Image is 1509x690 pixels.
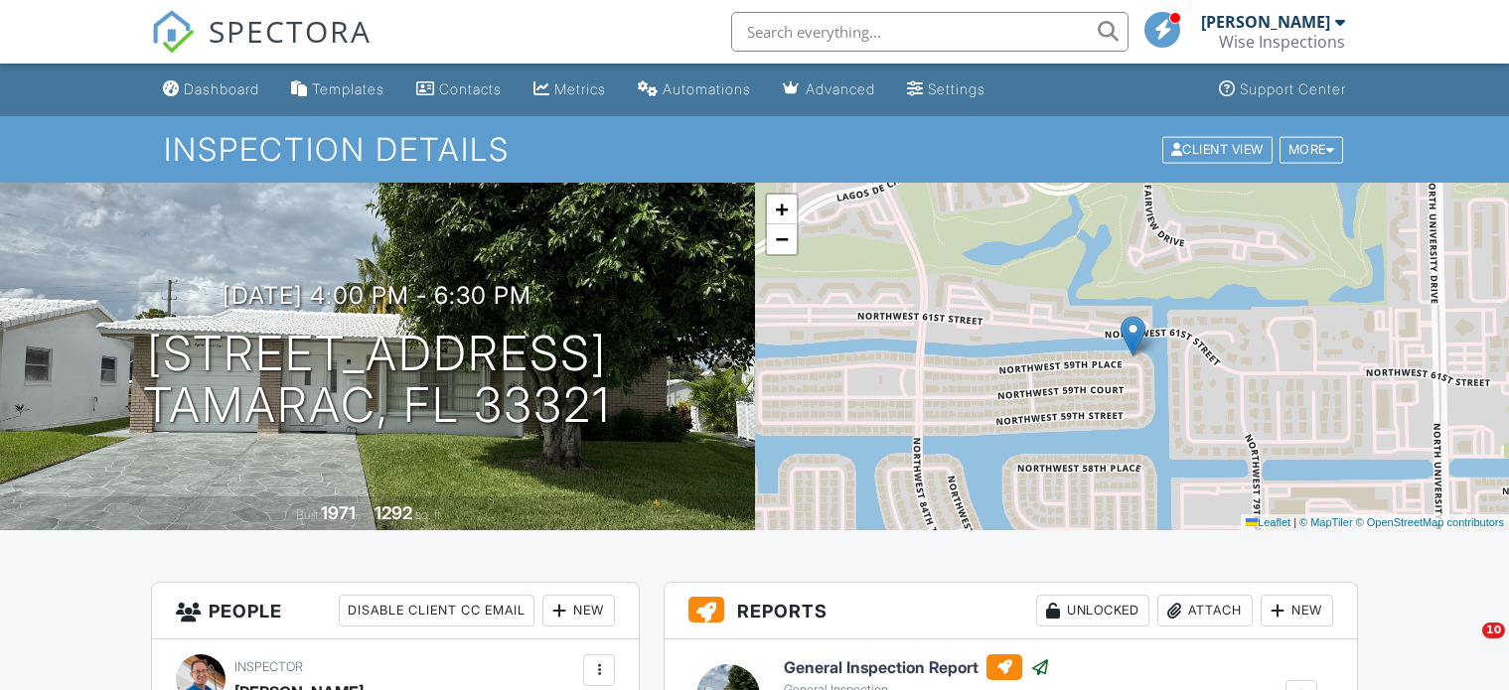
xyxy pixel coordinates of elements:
[630,71,759,108] a: Automations (Basic)
[665,583,1357,639] h3: Reports
[554,80,606,97] div: Metrics
[806,80,875,97] div: Advanced
[1160,141,1278,156] a: Client View
[1219,32,1345,52] div: Wise Inspections
[1482,622,1505,638] span: 10
[775,197,788,221] span: +
[784,654,1112,680] h6: General Inspection Report
[209,10,372,52] span: SPECTORA
[928,80,985,97] div: Settings
[1121,316,1145,356] img: Marker
[283,71,392,108] a: Templates
[223,282,531,309] h3: [DATE] 4:00 pm - 6:30 pm
[408,71,510,108] a: Contacts
[151,27,372,69] a: SPECTORA
[1036,595,1149,626] div: Unlocked
[731,12,1129,52] input: Search everything...
[1162,136,1273,163] div: Client View
[151,10,195,54] img: The Best Home Inspection Software - Spectora
[1201,12,1330,32] div: [PERSON_NAME]
[339,595,534,626] div: Disable Client CC Email
[1441,622,1489,670] iframe: Intercom live chat
[775,71,883,108] a: Advanced
[663,80,751,97] div: Automations
[1293,516,1296,528] span: |
[1211,71,1354,108] a: Support Center
[1246,516,1290,528] a: Leaflet
[439,80,502,97] div: Contacts
[234,659,303,674] span: Inspector
[542,595,615,626] div: New
[152,583,639,639] h3: People
[155,71,267,108] a: Dashboard
[767,195,797,224] a: Zoom in
[526,71,614,108] a: Metrics
[143,328,611,433] h1: [STREET_ADDRESS] Tamarac, FL 33321
[775,226,788,251] span: −
[1280,136,1344,163] div: More
[1240,80,1346,97] div: Support Center
[184,80,259,97] div: Dashboard
[1157,595,1253,626] div: Attach
[321,502,356,523] div: 1971
[899,71,993,108] a: Settings
[312,80,384,97] div: Templates
[164,132,1346,167] h1: Inspection Details
[415,507,443,522] span: sq. ft.
[767,224,797,254] a: Zoom out
[1261,595,1333,626] div: New
[1299,516,1353,528] a: © MapTiler
[296,507,318,522] span: Built
[375,502,412,523] div: 1292
[1356,516,1504,528] a: © OpenStreetMap contributors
